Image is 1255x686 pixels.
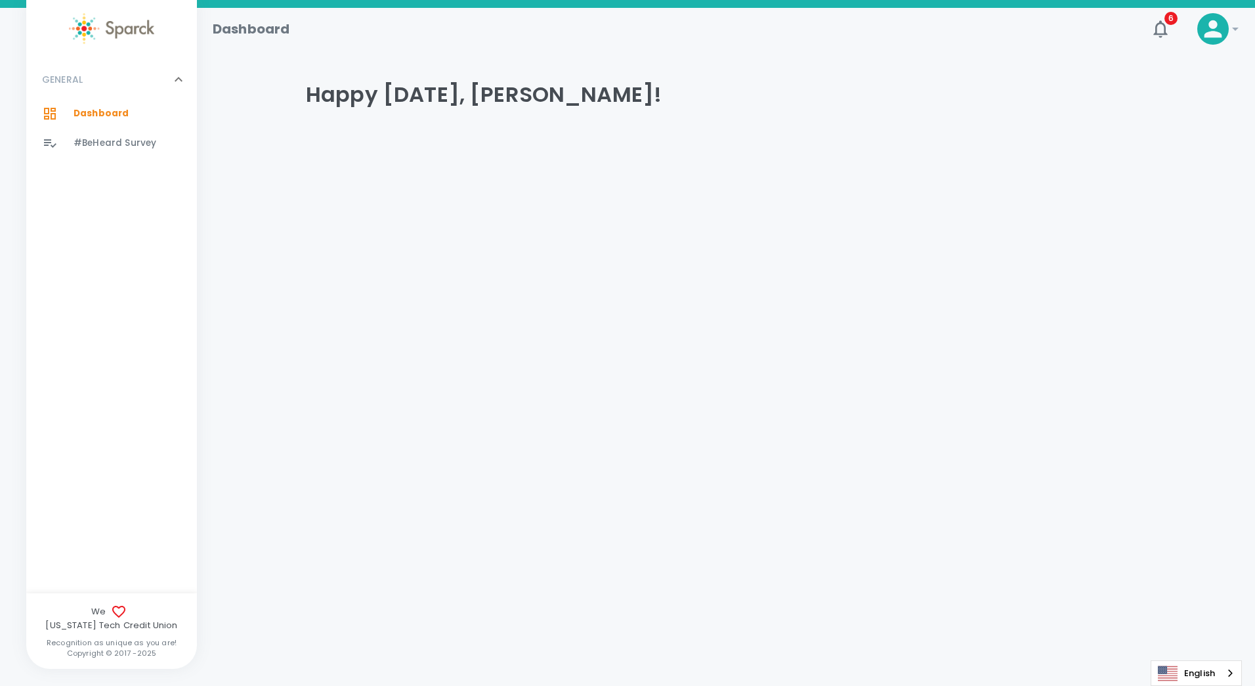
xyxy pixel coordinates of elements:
[74,107,129,120] span: Dashboard
[1164,12,1178,25] span: 6
[26,604,197,632] span: We [US_STATE] Tech Credit Union
[1145,13,1176,45] button: 6
[1151,660,1242,686] aside: Language selected: English
[69,13,154,44] img: Sparck logo
[26,60,197,99] div: GENERAL
[306,81,1146,108] h4: Happy [DATE], [PERSON_NAME]!
[26,129,197,158] a: #BeHeard Survey
[26,99,197,163] div: GENERAL
[42,73,83,86] p: GENERAL
[1151,661,1241,685] a: English
[26,13,197,44] a: Sparck logo
[26,637,197,648] p: Recognition as unique as you are!
[213,18,289,39] h1: Dashboard
[74,137,156,150] span: #BeHeard Survey
[26,648,197,658] p: Copyright © 2017 - 2025
[26,99,197,128] a: Dashboard
[1151,660,1242,686] div: Language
